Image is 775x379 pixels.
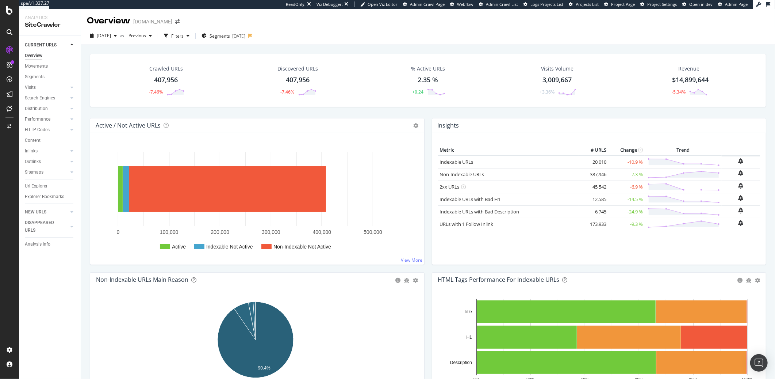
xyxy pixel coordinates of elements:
[25,137,76,144] a: Content
[438,276,560,283] div: HTML Tags Performance for Indexable URLs
[25,105,68,113] a: Distribution
[640,1,677,7] a: Project Settings
[579,181,608,193] td: 45,542
[608,205,645,218] td: -24.9 %
[25,193,76,201] a: Explorer Bookmarks
[25,126,50,134] div: HTTP Codes
[96,276,188,283] div: Non-Indexable URLs Main Reason
[126,30,155,42] button: Previous
[25,158,68,166] a: Outlinks
[750,354,768,372] div: Open Intercom Messenger
[579,205,608,218] td: 6,745
[543,75,572,85] div: 3,009,667
[530,1,563,7] span: Logs Projects List
[25,208,68,216] a: NEW URLS
[418,75,438,85] div: 2.35 %
[25,115,68,123] a: Performance
[540,89,555,95] div: +3.36%
[25,240,50,248] div: Analysis Info
[450,1,473,7] a: Webflow
[738,208,744,213] div: bell-plus
[678,65,699,72] span: Revenue
[486,1,518,7] span: Admin Crawl List
[96,121,161,130] h4: Active / Not Active URLs
[689,1,713,7] span: Open in dev
[738,183,744,189] div: bell-plus
[154,75,178,85] div: 407,956
[25,240,76,248] a: Analysis Info
[414,123,419,128] i: Options
[25,21,75,29] div: SiteCrawler
[206,244,253,250] text: Indexable Not Active
[645,145,722,156] th: Trend
[608,218,645,230] td: -9.3 %
[262,229,280,235] text: 300,000
[608,145,645,156] th: Change
[273,244,331,250] text: Non-Indexable Not Active
[457,1,473,7] span: Webflow
[440,183,460,190] a: 2xx URLs
[25,115,50,123] div: Performance
[25,147,68,155] a: Inlinks
[277,65,318,72] div: Discovered URLs
[25,168,68,176] a: Sitemaps
[25,105,48,113] div: Distribution
[464,309,472,314] text: Title
[746,278,751,283] div: bug
[25,94,68,102] a: Search Engines
[440,221,494,227] a: URLs with 1 Follow Inlink
[738,195,744,201] div: bell-plus
[25,208,46,216] div: NEW URLS
[647,1,677,7] span: Project Settings
[25,84,68,91] a: Visits
[523,1,563,7] a: Logs Projects List
[364,229,382,235] text: 500,000
[210,33,230,39] span: Segments
[466,335,472,340] text: H1
[579,168,608,181] td: 387,946
[479,1,518,7] a: Admin Crawl List
[160,229,179,235] text: 100,000
[313,229,331,235] text: 400,000
[126,33,146,39] span: Previous
[258,365,271,371] text: 90.4%
[25,158,41,166] div: Outlinks
[404,278,410,283] div: bug
[25,147,38,155] div: Inlinks
[608,181,645,193] td: -6.9 %
[725,1,748,7] span: Admin Page
[569,1,599,7] a: Projects List
[438,145,579,156] th: Metric
[368,1,398,7] span: Open Viz Editor
[579,156,608,168] td: 20,010
[403,1,445,7] a: Admin Crawl Page
[25,193,64,201] div: Explorer Bookmarks
[175,19,180,24] div: arrow-right-arrow-left
[608,193,645,205] td: -14.5 %
[97,33,111,39] span: 2025 Sep. 10th
[755,278,760,283] div: gear
[682,1,713,7] a: Open in dev
[25,219,62,234] div: DISAPPEARED URLS
[25,219,68,234] a: DISAPPEARED URLS
[410,1,445,7] span: Admin Crawl Page
[411,65,445,72] div: % Active URLs
[25,73,45,81] div: Segments
[286,75,310,85] div: 407,956
[25,52,42,60] div: Overview
[25,62,48,70] div: Movements
[25,168,43,176] div: Sitemaps
[232,33,245,39] div: [DATE]
[149,65,183,72] div: Crawled URLs
[608,156,645,168] td: -10.9 %
[25,182,76,190] a: Url Explorer
[737,278,743,283] div: circle-info
[149,89,163,95] div: -7.46%
[360,1,398,7] a: Open Viz Editor
[87,15,130,27] div: Overview
[672,89,686,95] div: -5.34%
[413,278,418,283] div: gear
[450,360,472,365] text: Description
[440,196,501,202] a: Indexable URLs with Bad H1
[25,84,36,91] div: Visits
